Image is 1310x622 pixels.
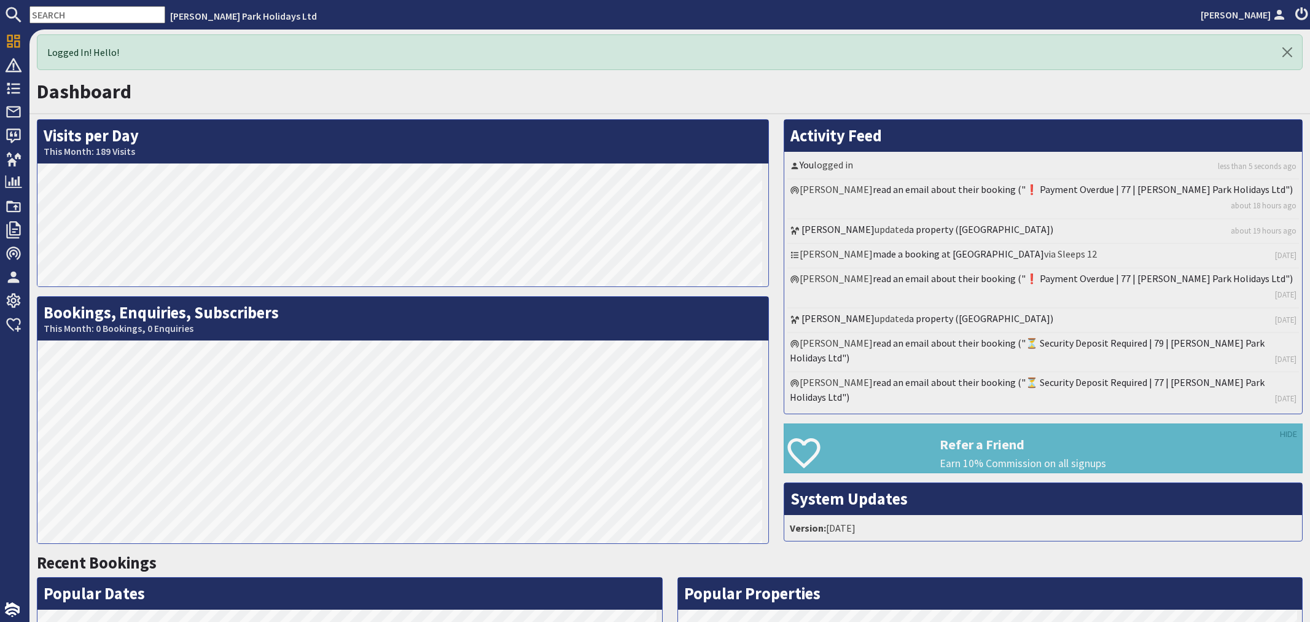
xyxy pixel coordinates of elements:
[800,159,814,171] a: You
[1231,225,1296,237] a: about 19 hours ago
[784,423,1303,473] a: Refer a Friend Earn 10% Commission on all signups
[37,34,1303,70] div: Logged In! Hello!
[1201,7,1288,22] a: [PERSON_NAME]
[787,518,1299,538] li: [DATE]
[1275,393,1296,404] a: [DATE]
[787,219,1299,244] li: updated
[790,522,826,534] strong: Version:
[1280,428,1297,441] a: HIDE
[37,578,662,610] h2: Popular Dates
[787,155,1299,179] li: logged in
[787,269,1299,308] li: [PERSON_NAME]
[873,183,1293,195] a: read an email about their booking ("❗ Payment Overdue | 77 | [PERSON_NAME] Park Holidays Ltd")
[801,223,875,235] a: [PERSON_NAME]
[873,272,1293,285] a: read an email about their booking ("❗ Payment Overdue | 77 | [PERSON_NAME] Park Holidays Ltd")
[873,248,1044,260] a: made a booking at [GEOGRAPHIC_DATA]
[909,312,1053,325] a: a property ([GEOGRAPHIC_DATA])
[787,372,1299,411] li: [PERSON_NAME]
[29,6,165,23] input: SEARCH
[678,578,1303,610] h2: Popular Properties
[787,244,1299,269] li: [PERSON_NAME] via Sleeps 12
[801,312,875,325] a: [PERSON_NAME]
[170,10,317,22] a: [PERSON_NAME] Park Holidays Ltd
[940,455,1302,471] p: Earn 10% Commission on all signups
[37,553,157,573] a: Recent Bookings
[44,146,762,157] small: This Month: 189 Visits
[1218,160,1296,172] a: less than 5 seconds ago
[37,120,768,163] h2: Visits per Day
[790,337,1265,364] a: read an email about their booking ("⏳ Security Deposit Required | 79 | [PERSON_NAME] Park Holiday...
[909,223,1053,235] a: a property ([GEOGRAPHIC_DATA])
[37,79,131,104] a: Dashboard
[1231,200,1296,211] a: about 18 hours ago
[940,436,1302,452] h3: Refer a Friend
[790,125,882,146] a: Activity Feed
[787,333,1299,372] li: [PERSON_NAME]
[44,323,762,334] small: This Month: 0 Bookings, 0 Enquiries
[790,489,908,509] a: System Updates
[1275,250,1296,261] a: [DATE]
[790,376,1265,403] a: read an email about their booking ("⏳ Security Deposit Required | 77 | [PERSON_NAME] Park Holiday...
[37,297,768,341] h2: Bookings, Enquiries, Subscribers
[1275,289,1296,301] a: [DATE]
[1275,314,1296,326] a: [DATE]
[5,602,20,617] img: staytech_i_w-64f4e8e9ee0a9c174fd5317b4b171b261742d2d393467e5bdba4413f4f884c10.svg
[787,179,1299,219] li: [PERSON_NAME]
[1275,353,1296,365] a: [DATE]
[787,309,1299,333] li: updated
